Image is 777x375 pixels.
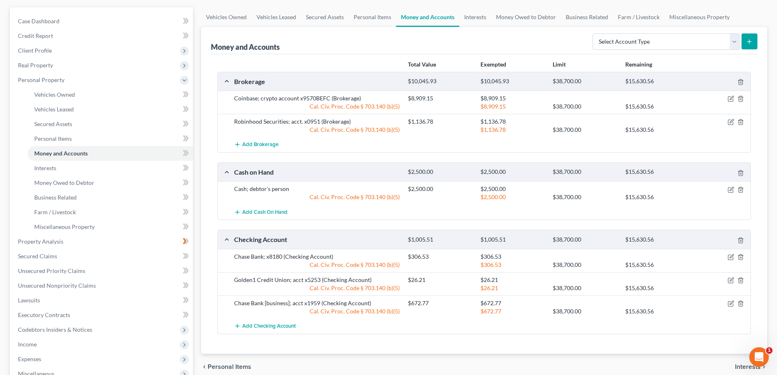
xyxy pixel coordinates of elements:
[476,261,549,269] div: $306.53
[549,193,621,201] div: $38,700.00
[201,364,251,370] button: chevron_left Personal Items
[230,276,404,284] div: Golden1 Credit Union; acct x5253 (Checking Account)
[18,32,53,39] span: Credit Report
[476,185,549,193] div: $2,500.00
[18,253,57,260] span: Secured Claims
[230,299,404,307] div: Chase Bank [business]; acct x1959 (Checking Account)
[18,62,53,69] span: Real Property
[28,220,193,234] a: Miscellaneous Property
[480,61,506,68] strong: Exempted
[476,307,549,315] div: $672.77
[230,261,404,269] div: Cal. Civ. Proc. Code § 703.140 (b)(5)
[18,18,60,24] span: Case Dashboard
[404,168,476,176] div: $2,500.00
[11,14,193,29] a: Case Dashboard
[664,7,735,27] a: Miscellaneous Property
[34,223,95,230] span: Miscellaneous Property
[404,78,476,85] div: $10,045.93
[208,364,251,370] span: Personal Items
[34,164,56,171] span: Interests
[252,7,301,27] a: Vehicles Leased
[404,299,476,307] div: $672.77
[621,78,693,85] div: $15,630.56
[549,307,621,315] div: $38,700.00
[476,193,549,201] div: $2,500.00
[34,209,76,215] span: Farm / Livestock
[613,7,664,27] a: Farm / Livestock
[34,194,77,201] span: Business Related
[621,126,693,134] div: $15,630.56
[34,179,94,186] span: Money Owed to Debtor
[11,234,193,249] a: Property Analysis
[549,78,621,85] div: $38,700.00
[11,293,193,308] a: Lawsuits
[404,276,476,284] div: $26.21
[230,307,404,315] div: Cal. Civ. Proc. Code § 703.140 (b)(5)
[301,7,349,27] a: Secured Assets
[230,102,404,111] div: Cal. Civ. Proc. Code § 703.140 (b)(5)
[553,61,566,68] strong: Limit
[735,364,761,370] span: Interests
[234,319,296,334] button: Add Checking Account
[18,326,92,333] span: Codebtors Insiders & Notices
[621,284,693,292] div: $15,630.56
[404,253,476,261] div: $306.53
[404,94,476,102] div: $8,909.15
[11,278,193,293] a: Unsecured Nonpriority Claims
[230,235,404,244] div: Checking Account
[28,146,193,161] a: Money and Accounts
[230,94,404,102] div: Coinbase; crypto account x9570BEFC (Brokerage)
[18,47,52,54] span: Client Profile
[28,87,193,102] a: Vehicles Owned
[34,135,72,142] span: Personal Items
[230,193,404,201] div: Cal. Civ. Proc. Code § 703.140 (b)(5)
[549,102,621,111] div: $38,700.00
[476,284,549,292] div: $26.21
[408,61,436,68] strong: Total Value
[396,7,459,27] a: Money and Accounts
[18,267,85,274] span: Unsecured Priority Claims
[621,236,693,244] div: $15,630.56
[404,185,476,193] div: $2,500.00
[28,175,193,190] a: Money Owed to Debtor
[735,364,767,370] button: Interests chevron_right
[201,364,208,370] i: chevron_left
[230,77,404,86] div: Brokerage
[621,261,693,269] div: $15,630.56
[549,236,621,244] div: $38,700.00
[18,297,40,304] span: Lawsuits
[28,190,193,205] a: Business Related
[549,168,621,176] div: $38,700.00
[549,126,621,134] div: $38,700.00
[28,205,193,220] a: Farm / Livestock
[561,7,613,27] a: Business Related
[621,102,693,111] div: $15,630.56
[621,168,693,176] div: $15,630.56
[621,193,693,201] div: $15,630.56
[230,126,404,134] div: Cal. Civ. Proc. Code § 703.140 (b)(5)
[476,126,549,134] div: $1,136.78
[18,238,63,245] span: Property Analysis
[230,168,404,176] div: Cash on Hand
[11,249,193,264] a: Secured Claims
[34,120,72,127] span: Secured Assets
[230,118,404,126] div: Robinhood Securities; acct. x0951 (Brokerage)
[476,168,549,176] div: $2,500.00
[621,307,693,315] div: $15,630.56
[28,131,193,146] a: Personal Items
[476,253,549,261] div: $306.53
[18,355,41,362] span: Expenses
[404,236,476,244] div: $1,005.51
[230,185,404,193] div: Cash; debtor's person
[404,118,476,126] div: $1,136.78
[476,118,549,126] div: $1,136.78
[28,161,193,175] a: Interests
[234,137,279,152] button: Add Brokerage
[234,204,288,220] button: Add Cash on Hand
[34,91,75,98] span: Vehicles Owned
[476,236,549,244] div: $1,005.51
[476,94,549,102] div: $8,909.15
[242,209,288,215] span: Add Cash on Hand
[28,102,193,117] a: Vehicles Leased
[18,76,64,83] span: Personal Property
